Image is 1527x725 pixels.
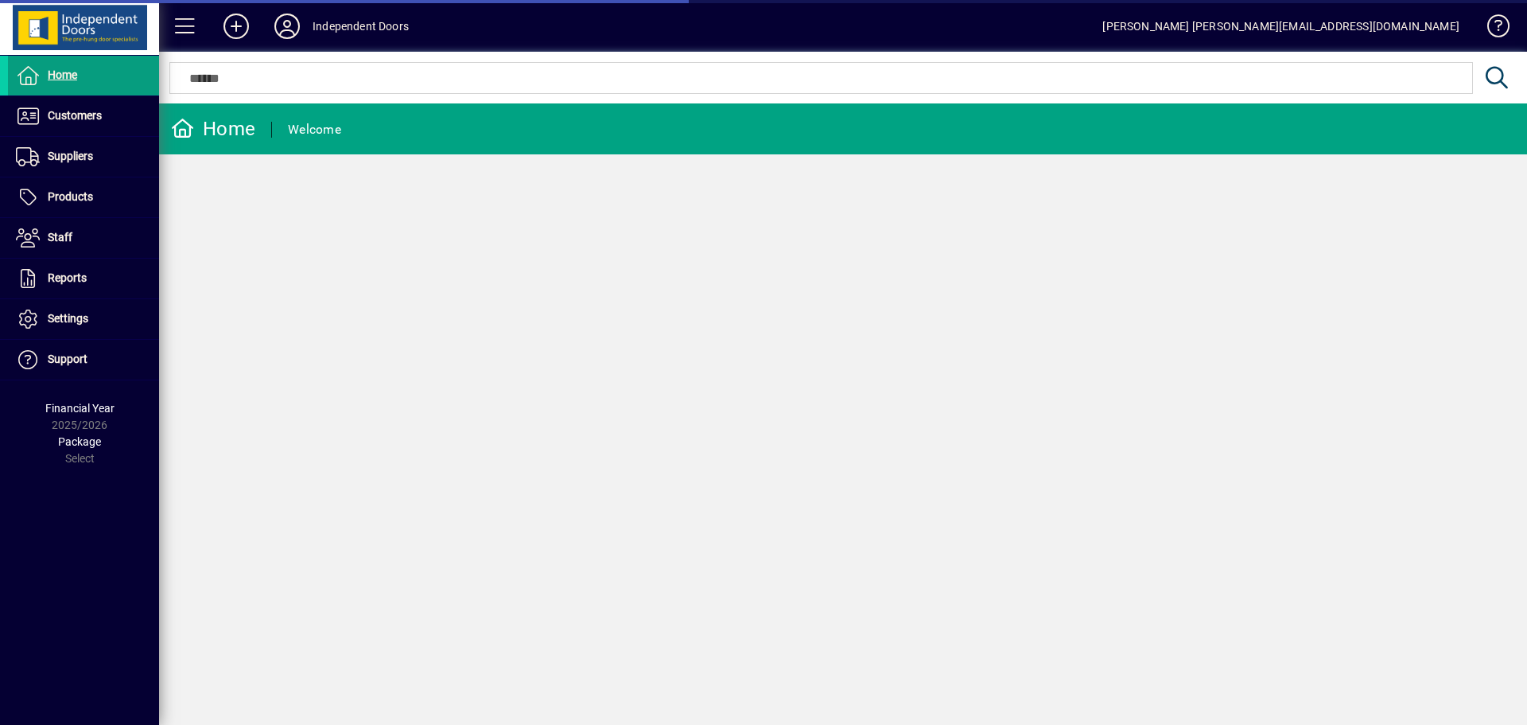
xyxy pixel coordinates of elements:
[262,12,313,41] button: Profile
[8,177,159,217] a: Products
[1102,14,1459,39] div: [PERSON_NAME] [PERSON_NAME][EMAIL_ADDRESS][DOMAIN_NAME]
[8,137,159,177] a: Suppliers
[171,116,255,142] div: Home
[288,117,341,142] div: Welcome
[48,190,93,203] span: Products
[211,12,262,41] button: Add
[48,271,87,284] span: Reports
[48,231,72,244] span: Staff
[48,109,102,122] span: Customers
[45,402,115,415] span: Financial Year
[48,68,77,81] span: Home
[8,299,159,339] a: Settings
[8,218,159,258] a: Staff
[8,340,159,380] a: Support
[8,259,159,298] a: Reports
[48,353,87,365] span: Support
[313,14,409,39] div: Independent Doors
[1475,3,1507,55] a: Knowledge Base
[48,312,88,325] span: Settings
[8,96,159,136] a: Customers
[48,150,93,162] span: Suppliers
[58,435,101,448] span: Package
